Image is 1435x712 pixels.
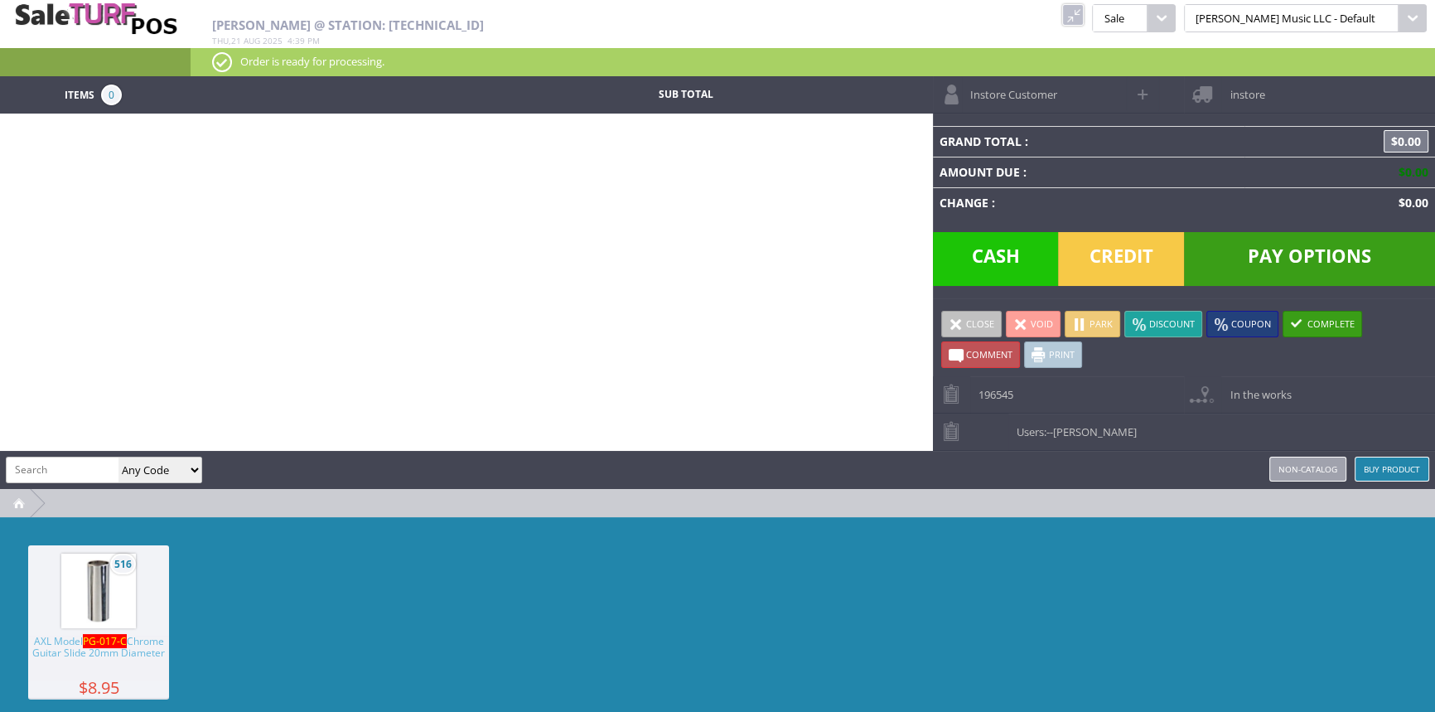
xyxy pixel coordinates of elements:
[1283,311,1362,337] a: Complete
[1355,457,1429,482] a: Buy Product
[212,18,930,32] h2: [PERSON_NAME] @ Station: [TECHNICAL_ID]
[1206,311,1278,337] a: Coupon
[231,35,241,46] span: 21
[1008,414,1137,439] span: Users:
[1024,341,1082,368] a: Print
[287,35,292,46] span: 4
[1221,76,1264,102] span: instore
[1065,311,1120,337] a: Park
[1050,424,1137,439] span: -[PERSON_NAME]
[970,376,1013,402] span: 196545
[962,76,1057,102] span: Instore Customer
[941,311,1002,337] a: Close
[212,35,229,46] span: Thu
[933,126,1245,157] td: Grand Total :
[1058,232,1184,286] span: Credit
[244,35,260,46] span: Aug
[212,35,320,46] span: , :
[110,554,136,574] span: 516
[1006,311,1061,337] a: Void
[1046,424,1050,439] span: -
[1384,130,1428,153] span: $0.00
[1092,4,1147,32] span: Sale
[1221,376,1291,402] span: In the works
[1124,311,1202,337] a: Discount
[1392,195,1428,211] span: $0.00
[295,35,305,46] span: 39
[101,85,122,105] span: 0
[7,458,118,482] input: Search
[1184,232,1435,286] span: Pay Options
[933,157,1245,187] td: Amount Due :
[212,52,1413,70] p: Order is ready for processing.
[559,85,811,105] td: Sub Total
[65,85,94,103] span: Items
[966,348,1012,361] span: Comment
[28,681,169,694] span: $8.95
[28,636,169,681] span: AXL Model Chrome Guitar Slide 20mm Diameter
[307,35,320,46] span: pm
[933,232,1059,286] span: Cash
[1269,457,1346,482] a: Non-catalog
[933,187,1245,218] td: Change :
[83,634,127,648] span: PG-017-C
[1184,4,1399,32] span: [PERSON_NAME] Music LLC - Default
[1392,164,1428,180] span: $0.00
[263,35,283,46] span: 2025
